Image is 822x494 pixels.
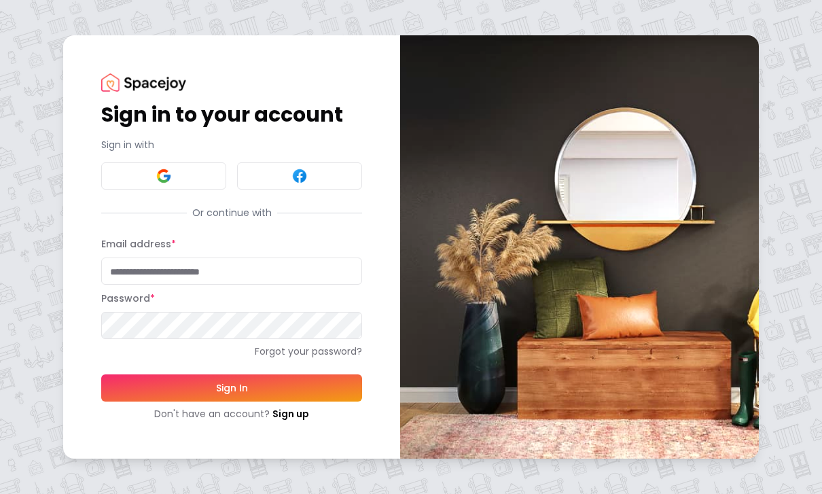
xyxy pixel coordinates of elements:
img: Facebook signin [291,168,308,184]
div: Don't have an account? [101,407,362,421]
span: Or continue with [187,206,277,219]
label: Email address [101,237,176,251]
img: Spacejoy Logo [101,73,186,92]
p: Sign in with [101,138,362,152]
button: Sign In [101,374,362,402]
img: Google signin [156,168,172,184]
img: banner [400,35,759,459]
label: Password [101,292,155,305]
a: Forgot your password? [101,345,362,358]
h1: Sign in to your account [101,103,362,127]
a: Sign up [272,407,309,421]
